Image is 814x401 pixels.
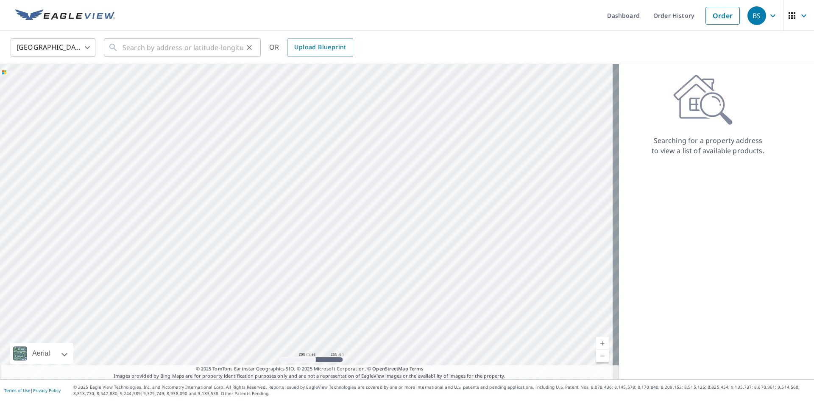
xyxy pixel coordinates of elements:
a: Order [705,7,740,25]
a: Current Level 5, Zoom In [596,337,609,350]
p: © 2025 Eagle View Technologies, Inc. and Pictometry International Corp. All Rights Reserved. Repo... [73,384,810,397]
div: OR [269,38,353,57]
img: EV Logo [15,9,115,22]
a: Terms [410,365,424,372]
p: | [4,388,61,393]
a: Privacy Policy [33,387,61,393]
button: Clear [243,42,255,53]
div: Aerial [10,343,73,364]
div: BS [747,6,766,25]
span: Upload Blueprint [294,42,346,53]
a: Current Level 5, Zoom Out [596,350,609,362]
input: Search by address or latitude-longitude [123,36,243,59]
span: © 2025 TomTom, Earthstar Geographics SIO, © 2025 Microsoft Corporation, © [196,365,424,373]
a: OpenStreetMap [372,365,408,372]
a: Terms of Use [4,387,31,393]
div: Aerial [30,343,53,364]
div: [GEOGRAPHIC_DATA] [11,36,95,59]
p: Searching for a property address to view a list of available products. [651,135,765,156]
a: Upload Blueprint [287,38,353,57]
